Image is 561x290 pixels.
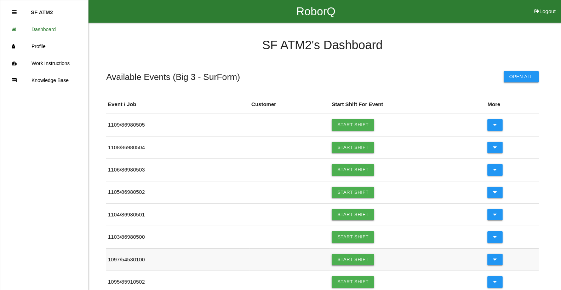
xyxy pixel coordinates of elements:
[332,209,374,220] a: Start Shift
[106,248,250,271] td: 1097 / 54530100
[106,159,250,181] td: 1106 / 86980503
[106,136,250,158] td: 1108 / 86980504
[332,164,374,175] a: Start Shift
[0,38,88,55] a: Profile
[106,226,250,248] td: 1103 / 86980500
[250,95,330,114] th: Customer
[106,203,250,226] td: 1104 / 86980501
[332,231,374,243] a: Start Shift
[106,114,250,136] td: 1109 / 86980505
[106,95,250,114] th: Event / Job
[332,254,374,265] a: Start Shift
[12,4,17,21] div: Close
[332,119,374,130] a: Start Shift
[106,72,240,82] h5: Available Events ( Big 3 - SurForm )
[332,187,374,198] a: Start Shift
[504,71,539,82] button: Open All
[330,95,486,114] th: Start Shift For Event
[332,142,374,153] a: Start Shift
[0,72,88,89] a: Knowledge Base
[106,39,539,52] h4: SF ATM2 's Dashboard
[486,95,538,114] th: More
[0,21,88,38] a: Dashboard
[106,181,250,203] td: 1105 / 86980502
[31,4,53,15] p: SF ATM2
[332,276,374,288] a: Start Shift
[0,55,88,72] a: Work Instructions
